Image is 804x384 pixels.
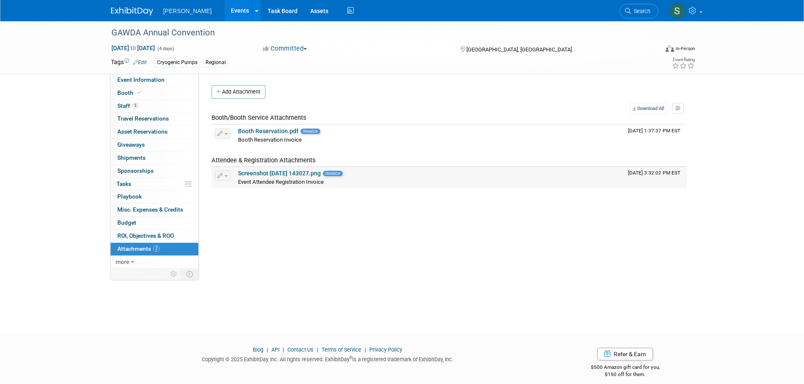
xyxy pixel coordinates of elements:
span: | [265,346,270,353]
a: ROI, Objectives & ROO [111,230,198,242]
button: Add Attachment [211,85,265,99]
div: Regional [203,58,228,67]
a: more [111,256,198,269]
a: Blog [253,346,263,353]
td: Upload Timestamp [625,167,687,188]
span: Budget [117,219,136,226]
span: Giveaways [117,141,145,148]
span: 3 [132,102,138,109]
span: Invoice [300,129,320,134]
img: ExhibitDay [111,7,153,16]
a: Budget [111,217,198,229]
a: Tasks [111,178,198,191]
div: Event Rating [672,58,695,62]
span: Booth [117,89,143,96]
span: [DATE] [DATE] [111,44,155,52]
div: $150 off for them. [557,371,693,378]
span: Misc. Expenses & Credits [117,206,183,213]
a: Attachments2 [111,243,198,255]
a: Travel Reservations [111,113,198,125]
span: (4 days) [157,46,174,51]
span: Upload Timestamp [628,128,680,134]
a: Edit [133,59,147,65]
img: Format-Inperson.png [666,45,674,52]
td: Toggle Event Tabs [181,269,198,279]
a: Staff3 [111,100,198,113]
span: [GEOGRAPHIC_DATA], [GEOGRAPHIC_DATA] [466,46,572,53]
span: Event Attendee Registration Invoice [238,179,324,185]
div: GAWDA Annual Convention [108,25,646,40]
span: Booth/Booth Service Attachments [211,114,306,121]
span: Search [631,8,650,14]
a: Event Information [111,74,198,86]
span: Sponsorships [117,167,154,174]
a: Download All [630,103,667,114]
span: | [363,346,368,353]
a: Terms of Service [322,346,361,353]
div: $500 Amazon gift card for you, [557,358,693,378]
button: Committed [260,44,310,53]
a: Playbook [111,191,198,203]
td: Upload Timestamp [625,125,687,146]
span: Playbook [117,193,142,200]
div: Event Format [609,44,696,56]
span: 2 [153,245,160,252]
span: | [315,346,320,353]
span: ROI, Objectives & ROO [117,232,174,239]
img: Skye Tuinei [669,3,685,19]
a: Search [620,4,658,19]
a: API [271,346,279,353]
a: Asset Reservations [111,126,198,138]
a: Sponsorships [111,165,198,177]
a: Contact Us [287,346,314,353]
a: Misc. Expenses & Credits [111,204,198,216]
span: Upload Timestamp [628,170,680,176]
div: Copyright © 2025 ExhibitDay, Inc. All rights reserved. ExhibitDay is a registered trademark of Ex... [111,354,545,363]
span: Attendee & Registration Attachments [211,156,316,164]
span: [PERSON_NAME] [163,8,212,14]
span: Booth Reservation Invoice [238,137,302,143]
a: Giveaways [111,139,198,151]
a: Refer & Earn [597,348,653,360]
td: Tags [111,58,147,67]
span: Shipments [117,154,146,161]
span: to [129,45,137,51]
span: more [116,258,129,265]
span: Event Information [117,76,165,83]
span: | [281,346,286,353]
span: Tasks [116,180,131,187]
a: Booth [111,87,198,99]
i: Booth reservation complete [137,90,141,95]
div: In-Person [675,46,695,52]
a: Privacy Policy [369,346,402,353]
span: Invoice [323,171,343,176]
div: Cryogenic Pumps [154,58,200,67]
a: Screenshot [DATE] 143027.png [238,170,321,177]
sup: ® [349,355,352,360]
span: Staff [117,102,138,109]
span: Asset Reservations [117,128,168,135]
span: Attachments [117,245,160,252]
a: Booth Reservation.pdf [238,128,298,134]
a: Shipments [111,152,198,164]
td: Personalize Event Tab Strip [167,269,181,279]
span: Travel Reservations [117,115,169,122]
